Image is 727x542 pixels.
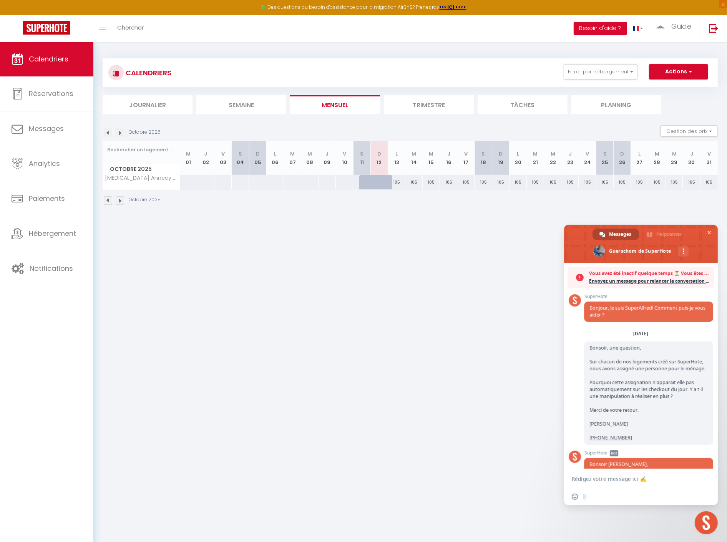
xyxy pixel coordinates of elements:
th: 17 [457,141,475,175]
div: 105 [683,175,700,189]
abbr: V [707,150,711,157]
div: 105 [492,175,510,189]
abbr: L [274,150,276,157]
th: 30 [683,141,700,175]
span: Vous avez été inactif quelque temps ⏳ Vous êtes maintenant hors ligne. [589,270,710,277]
div: 105 [700,175,718,189]
abbr: V [343,150,346,157]
abbr: M [307,150,312,157]
abbr: M [551,150,555,157]
abbr: S [482,150,485,157]
div: 105 [614,175,631,189]
p: Octobre 2025 [129,129,161,136]
abbr: V [221,150,225,157]
span: Bot [610,450,618,456]
abbr: V [464,150,468,157]
span: Envoyez un message pour relancer la conversation 🔄 [589,277,710,285]
abbr: D [256,150,260,157]
abbr: S [360,150,363,157]
th: 19 [492,141,510,175]
span: Hébergement [29,229,76,238]
th: 23 [561,141,579,175]
span: Octobre 2025 [103,164,179,175]
img: ... [655,23,666,30]
li: Trimestre [384,95,474,114]
abbr: J [325,150,329,157]
a: >>> ICI <<<< [440,4,466,10]
abbr: M [186,150,191,157]
span: Analytics [29,159,60,168]
button: Filtrer par hébergement [564,64,637,80]
th: 28 [648,141,666,175]
span: Paiements [29,194,65,203]
input: Rechercher un logement... [107,143,175,157]
a: [PHONE_NUMBER] [589,434,632,441]
th: 02 [197,141,214,175]
abbr: J [690,150,693,157]
abbr: M [429,150,433,157]
abbr: M [672,150,677,157]
h3: CALENDRIERS [124,64,171,81]
a: ... Guide [649,15,701,42]
abbr: D [377,150,381,157]
span: Messages [29,124,64,133]
th: 06 [266,141,284,175]
div: Fermer le chat [695,511,718,534]
div: 105 [666,175,683,189]
div: Autres canaux [678,246,689,257]
abbr: J [447,150,450,157]
div: 105 [510,175,527,189]
th: 24 [579,141,596,175]
th: 26 [614,141,631,175]
img: logout [709,23,719,33]
div: [DATE] [634,331,649,336]
button: Actions [649,64,708,80]
th: 14 [405,141,423,175]
th: 29 [666,141,683,175]
abbr: J [204,150,207,157]
abbr: S [239,150,242,157]
span: [MEDICAL_DATA] Annecy Moulin · [MEDICAL_DATA] Annecy moderne, ensoleillé, terrasse [104,175,181,181]
span: Bonsoir, une question, Sur chacun de nos logements créé sur SuperHote, nous avons assigné une per... [589,345,705,441]
th: 22 [544,141,561,175]
span: SuperHote [584,294,713,299]
abbr: D [620,150,624,157]
textarea: Rédigez votre message ici ✍️ [572,476,693,482]
abbr: M [533,150,538,157]
th: 05 [249,141,266,175]
li: Journalier [103,95,193,114]
div: 105 [596,175,614,189]
div: 105 [457,175,475,189]
span: Guide [671,22,691,31]
div: Messages [593,229,639,240]
div: 105 [440,175,457,189]
span: Calendriers [29,54,68,64]
li: Semaine [196,95,286,114]
th: 12 [370,141,388,175]
span: Réservations [29,89,73,98]
abbr: M [655,150,659,157]
th: 10 [336,141,353,175]
abbr: J [569,150,572,157]
div: 105 [579,175,596,189]
div: 105 [544,175,561,189]
th: 15 [423,141,440,175]
th: 08 [301,141,319,175]
div: 105 [561,175,579,189]
button: Gestion des prix [661,125,718,137]
li: Mensuel [290,95,380,114]
th: 25 [596,141,614,175]
abbr: D [499,150,503,157]
div: 105 [527,175,544,189]
th: 04 [232,141,249,175]
th: 03 [214,141,232,175]
li: Planning [571,95,661,114]
th: 21 [527,141,544,175]
span: Bonjour, Je suis SuperAlfred! Comment puis-je vous aider ? [589,305,705,318]
th: 11 [353,141,370,175]
span: SuperHote [584,450,713,456]
abbr: S [603,150,607,157]
div: 105 [423,175,440,189]
a: Chercher [111,15,149,42]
